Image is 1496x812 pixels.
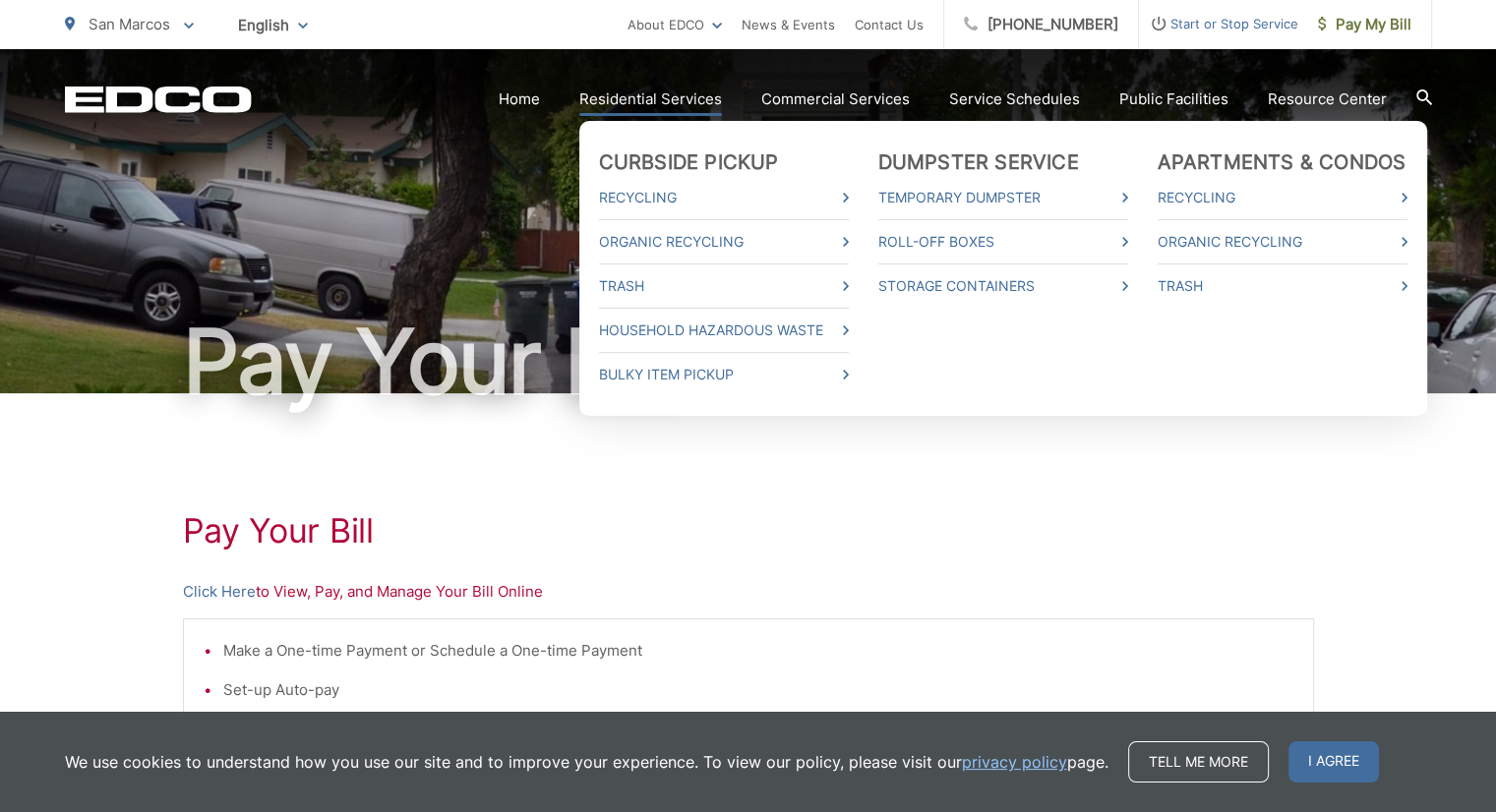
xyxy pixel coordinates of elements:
a: Click Here [183,580,256,604]
h1: Pay Your Bill [183,511,1314,551]
a: Commercial Services [761,87,910,111]
a: Curbside Pickup [599,150,779,174]
a: Roll-Off Boxes [878,230,1128,254]
a: Trash [1158,274,1407,298]
a: Organic Recycling [599,230,849,254]
a: Bulky Item Pickup [599,363,849,386]
a: EDCD logo. Return to the homepage. [65,86,252,113]
span: Pay My Bill [1318,13,1411,36]
a: Temporary Dumpster [878,186,1128,209]
a: Contact Us [855,13,924,36]
a: Organic Recycling [1158,230,1407,254]
a: News & Events [742,13,835,36]
li: Set-up Auto-pay [223,678,1293,702]
a: Recycling [1158,186,1407,209]
a: Service Schedules [949,87,1080,111]
a: Home [499,87,540,111]
a: Recycling [599,186,849,209]
a: Household Hazardous Waste [599,319,849,342]
a: About EDCO [628,13,722,36]
p: We use cookies to understand how you use our site and to improve your experience. To view our pol... [65,750,1108,774]
a: Trash [599,274,849,298]
h1: Pay Your Bill [65,313,1432,411]
a: Dumpster Service [878,150,1079,174]
a: Storage Containers [878,274,1128,298]
a: Residential Services [579,87,722,111]
a: Apartments & Condos [1158,150,1406,174]
span: San Marcos [89,15,170,33]
a: Tell me more [1128,741,1269,783]
a: Public Facilities [1119,87,1228,111]
a: Resource Center [1268,87,1387,111]
li: Make a One-time Payment or Schedule a One-time Payment [223,639,1293,663]
a: privacy policy [962,750,1067,774]
span: I agree [1288,741,1379,783]
p: to View, Pay, and Manage Your Bill Online [183,580,1314,604]
span: English [223,8,323,42]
